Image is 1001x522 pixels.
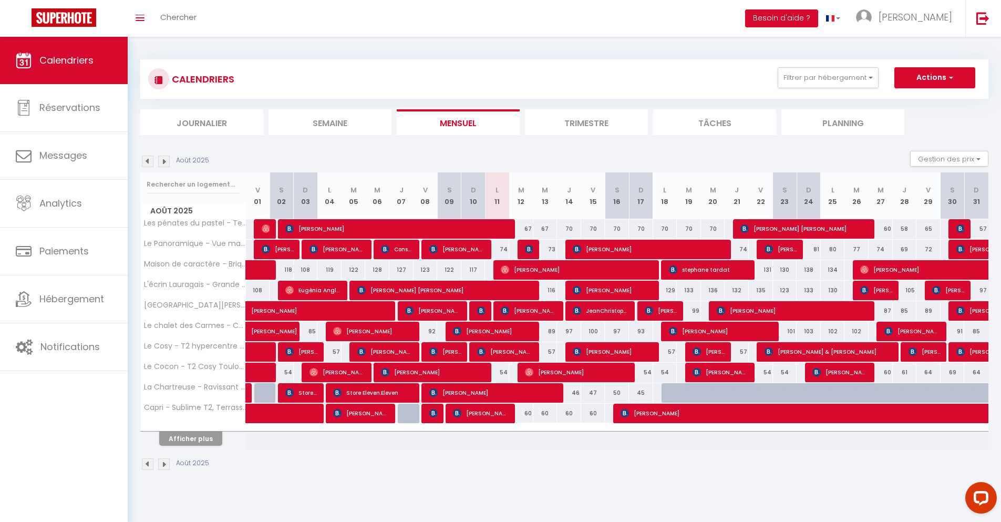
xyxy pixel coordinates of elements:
button: Besoin d'aide ? [745,9,818,27]
span: [PERSON_NAME] [PERSON_NAME] [285,342,317,362]
div: 85 [893,301,917,321]
th: 31 [964,172,988,219]
th: 27 [869,172,893,219]
div: 57 [317,342,342,362]
li: Trimestre [525,109,648,135]
abbr: D [974,185,979,195]
span: Notifications [40,340,100,353]
div: 93 [629,322,653,341]
div: 57 [725,342,749,362]
div: 99 [677,301,701,321]
div: 100 [581,322,605,341]
abbr: J [567,185,571,195]
span: [PERSON_NAME] [262,239,294,259]
abbr: M [518,185,524,195]
div: 122 [437,260,461,280]
div: 132 [725,281,749,300]
abbr: V [591,185,595,195]
span: [PERSON_NAME] [573,280,653,300]
div: 89 [533,322,558,341]
span: [PERSON_NAME] [501,260,654,280]
abbr: D [806,185,811,195]
span: [PERSON_NAME] [501,301,557,321]
a: [PERSON_NAME] [246,301,270,321]
div: 129 [653,281,677,300]
th: 12 [509,172,533,219]
abbr: M [374,185,380,195]
div: 67 [533,219,558,239]
div: 135 [749,281,773,300]
abbr: D [638,185,644,195]
span: Chercher [160,12,197,23]
span: [PERSON_NAME] [262,219,270,239]
div: 70 [605,219,629,239]
span: JeanChristophe Moinet [573,301,629,321]
span: stephane tardat [669,260,749,280]
div: 87 [869,301,893,321]
a: [PERSON_NAME] [246,322,270,342]
abbr: J [735,185,739,195]
span: Messages [39,149,87,162]
th: 22 [749,172,773,219]
th: 29 [916,172,941,219]
li: Semaine [269,109,391,135]
p: Août 2025 [176,458,209,468]
div: 117 [461,260,486,280]
abbr: S [447,185,452,195]
abbr: S [615,185,620,195]
th: 20 [701,172,725,219]
th: 13 [533,172,558,219]
span: [PERSON_NAME] [429,383,558,403]
abbr: M [350,185,357,195]
span: Réservations [39,101,100,114]
div: 60 [869,363,893,382]
span: Le Cosy - T2 hypercentre au calme avec parking [142,342,247,350]
span: [PERSON_NAME] [PERSON_NAME] [357,280,534,300]
img: Super Booking [32,8,96,27]
span: [PERSON_NAME] Del brio [PERSON_NAME] [884,321,941,341]
abbr: D [471,185,476,195]
span: [PERSON_NAME] [405,301,461,321]
div: 45 [629,383,653,403]
th: 07 [389,172,414,219]
span: [PERSON_NAME] [333,403,389,423]
div: 54 [629,363,653,382]
li: Tâches [653,109,776,135]
div: 108 [246,281,270,300]
abbr: J [902,185,906,195]
th: 24 [797,172,821,219]
div: 131 [749,260,773,280]
span: [PERSON_NAME] [429,342,461,362]
div: 70 [581,219,605,239]
abbr: D [303,185,308,195]
div: 85 [964,322,988,341]
abbr: S [782,185,787,195]
button: Filtrer par hébergement [778,67,879,88]
div: 119 [317,260,342,280]
div: 57 [653,342,677,362]
div: 102 [844,322,869,341]
span: Le Panoramique - Vue magique [142,240,247,248]
span: [PERSON_NAME] [956,219,964,239]
div: 97 [605,322,629,341]
th: 28 [893,172,917,219]
span: Store Eleven.Eleven [285,383,317,403]
div: 136 [701,281,725,300]
th: 15 [581,172,605,219]
div: 50 [605,383,629,403]
span: Paiements [39,244,89,258]
div: 64 [916,363,941,382]
span: [PERSON_NAME] [251,295,396,315]
div: 138 [797,260,821,280]
span: [PERSON_NAME] [453,403,509,423]
span: [GEOGRAPHIC_DATA][PERSON_NAME] - Résidence avec piscine [142,301,247,309]
div: 54 [485,363,509,382]
span: [PERSON_NAME] [381,362,486,382]
abbr: V [255,185,260,195]
span: Hébergement [39,292,104,305]
li: Planning [781,109,904,135]
span: [PERSON_NAME] [309,239,366,259]
div: 54 [773,363,797,382]
span: Capri - Sublime T2, Terrasse couverte & Parking [142,404,247,412]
